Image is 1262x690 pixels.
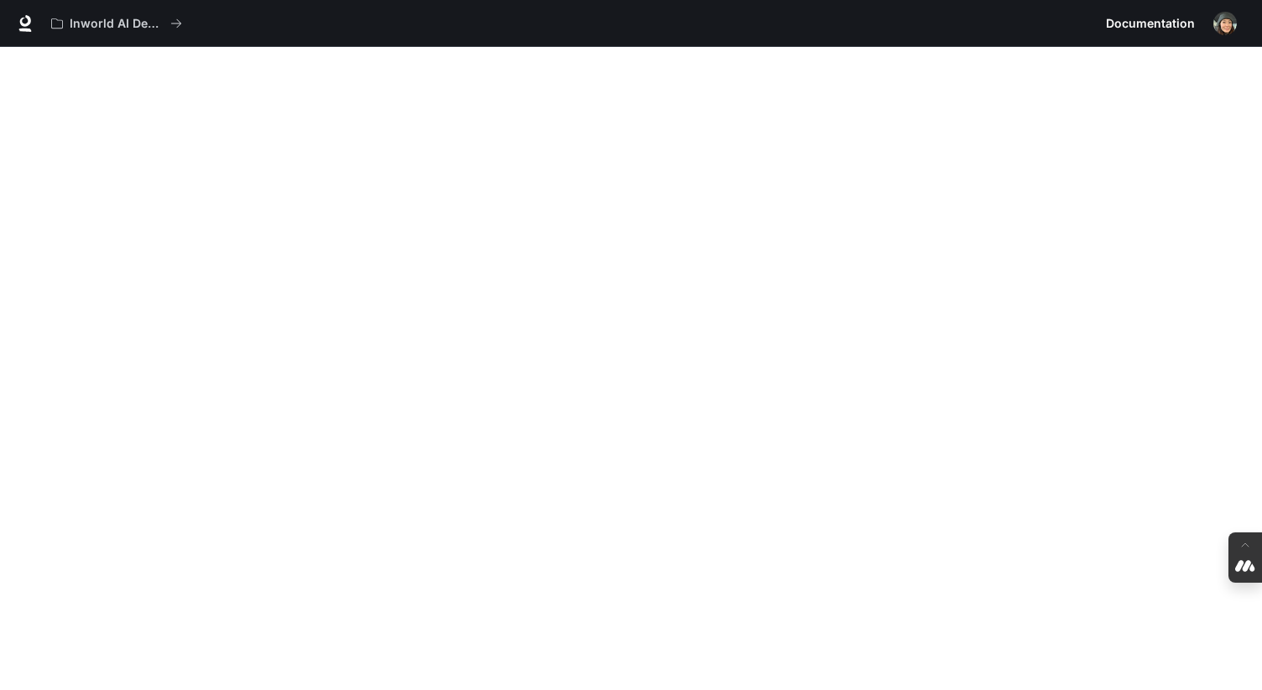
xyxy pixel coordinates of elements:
img: User avatar [1213,12,1237,35]
p: Inworld AI Demos [70,17,164,31]
span: Documentation [1106,13,1195,34]
button: User avatar [1208,7,1242,40]
button: All workspaces [44,7,190,40]
a: Documentation [1099,7,1202,40]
